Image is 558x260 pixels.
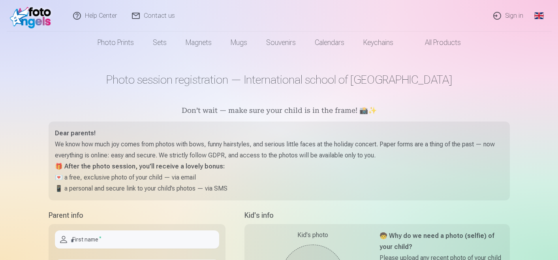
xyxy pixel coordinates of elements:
[143,32,176,54] a: Sets
[403,32,470,54] a: All products
[88,32,143,54] a: Photo prints
[380,232,494,251] strong: 🧒 Why do we need a photo (selfie) of your child?
[49,210,225,221] h5: Parent info
[55,172,504,183] p: 💌 a free, exclusive photo of your child — via email
[354,32,403,54] a: Keychains
[49,73,510,87] h1: Photo session registration — International school of [GEOGRAPHIC_DATA]
[176,32,221,54] a: Magnets
[10,3,55,28] img: /fa1
[55,139,504,161] p: We know how much joy comes from photos with bows, funny hairstyles, and serious little faces at t...
[221,32,257,54] a: Mugs
[305,32,354,54] a: Calendars
[251,230,375,240] div: Kid's photo
[49,106,510,117] h5: Don’t wait — make sure your child is in the frame! 📸✨
[244,210,510,221] h5: Kid's info
[55,183,504,194] p: 📱 a personal and secure link to your child’s photos — via SMS
[55,129,96,137] strong: Dear parents!
[257,32,305,54] a: Souvenirs
[55,163,225,170] strong: 🎁 After the photo session, you’ll receive a lovely bonus:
